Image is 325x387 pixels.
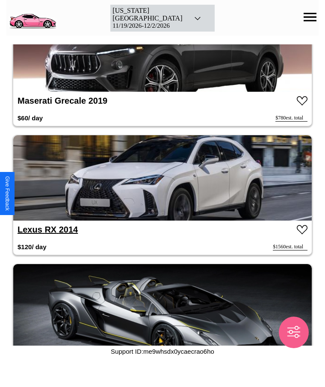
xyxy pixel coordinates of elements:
div: $ 1560 est. total [273,244,307,250]
a: Lexus RX 2014 [18,225,78,234]
h3: $ 60 / day [18,110,43,126]
div: [US_STATE][GEOGRAPHIC_DATA] [112,7,182,22]
p: Support ID: me9whsdx0ycaecrao6ho [111,346,214,357]
a: Maserati Grecale 2019 [18,96,107,105]
div: 11 / 19 / 2026 - 12 / 2 / 2026 [112,22,182,29]
div: Give Feedback [4,176,10,211]
h3: $ 120 / day [18,239,47,255]
div: $ 780 est. total [275,115,307,122]
img: logo [6,4,59,30]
